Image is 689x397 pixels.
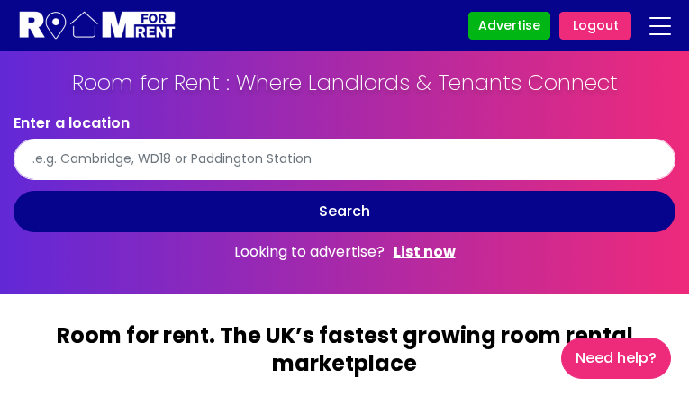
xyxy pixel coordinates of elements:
a: List now [394,241,456,263]
h1: Room for Rent : Where Landlords & Tenants Connect [14,69,675,114]
p: Looking to advertise? [14,232,675,276]
a: Advertise [468,12,550,40]
a: Need Help? [561,338,671,379]
img: Logo for Room for Rent, featuring a welcoming design with a house icon and modern typography [18,9,177,42]
label: Enter a location [14,114,675,131]
button: search [14,191,675,232]
a: Logout [559,12,631,40]
h2: Room for rent. The UK’s fastest growing room rental marketplace [14,321,675,391]
input: .e.g. Cambridge, WD18 or Paddington Station [14,139,675,180]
